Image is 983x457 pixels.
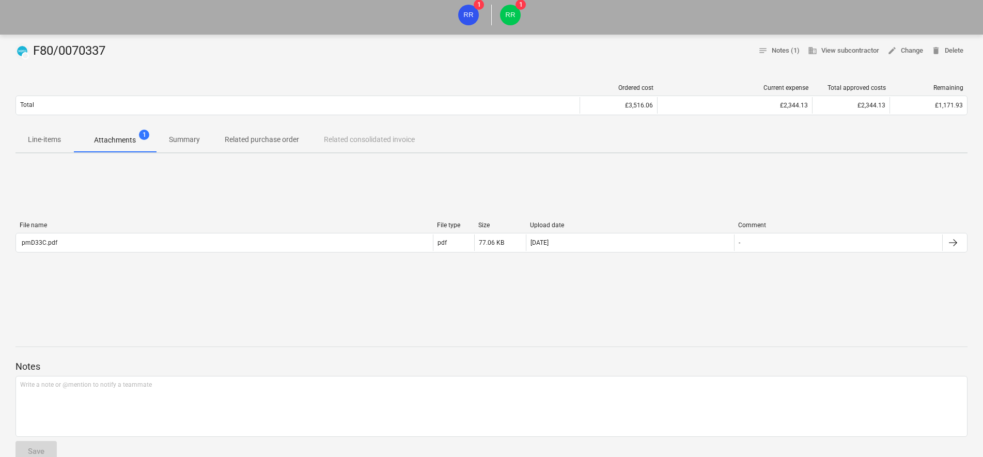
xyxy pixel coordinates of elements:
p: Attachments [94,135,136,146]
span: RR [505,11,515,19]
div: Rebecca Revell [458,5,479,25]
span: Notes (1) [758,45,800,57]
span: 1 [139,130,149,140]
p: Total [20,101,34,109]
div: pmD33C.pdf [20,239,57,246]
div: Size [478,222,522,229]
span: edit [887,46,897,55]
button: Delete [927,43,968,59]
p: Line-items [28,134,61,145]
button: Notes (1) [754,43,804,59]
div: File name [20,222,429,229]
div: £2,344.13 [662,102,808,109]
div: - [739,239,740,246]
img: xero.svg [17,46,27,56]
span: Delete [931,45,963,57]
p: Summary [169,134,200,145]
div: Remaining [894,84,963,91]
span: notes [758,46,768,55]
div: £1,171.93 [894,102,963,109]
div: [DATE] [530,239,549,246]
div: File type [437,222,470,229]
div: Current expense [662,84,808,91]
span: View subcontractor [808,45,879,57]
div: pdf [438,239,447,246]
div: Total approved costs [817,84,886,91]
button: View subcontractor [804,43,883,59]
div: Upload date [530,222,730,229]
iframe: Chat Widget [931,407,983,457]
span: business [808,46,817,55]
span: delete [931,46,941,55]
span: Change [887,45,923,57]
p: Notes [15,360,968,373]
div: Comment [738,222,939,229]
div: Ordered cost [584,84,653,91]
span: RR [463,11,473,19]
p: Related purchase order [225,134,299,145]
button: Change [883,43,927,59]
div: Rebecca Revell [500,5,521,25]
div: 77.06 KB [479,239,504,246]
div: £3,516.06 [584,102,653,109]
div: F80/0070337 [15,43,110,59]
div: £2,344.13 [817,102,885,109]
div: Invoice has been synced with Xero and its status is currently DRAFT [15,43,29,59]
